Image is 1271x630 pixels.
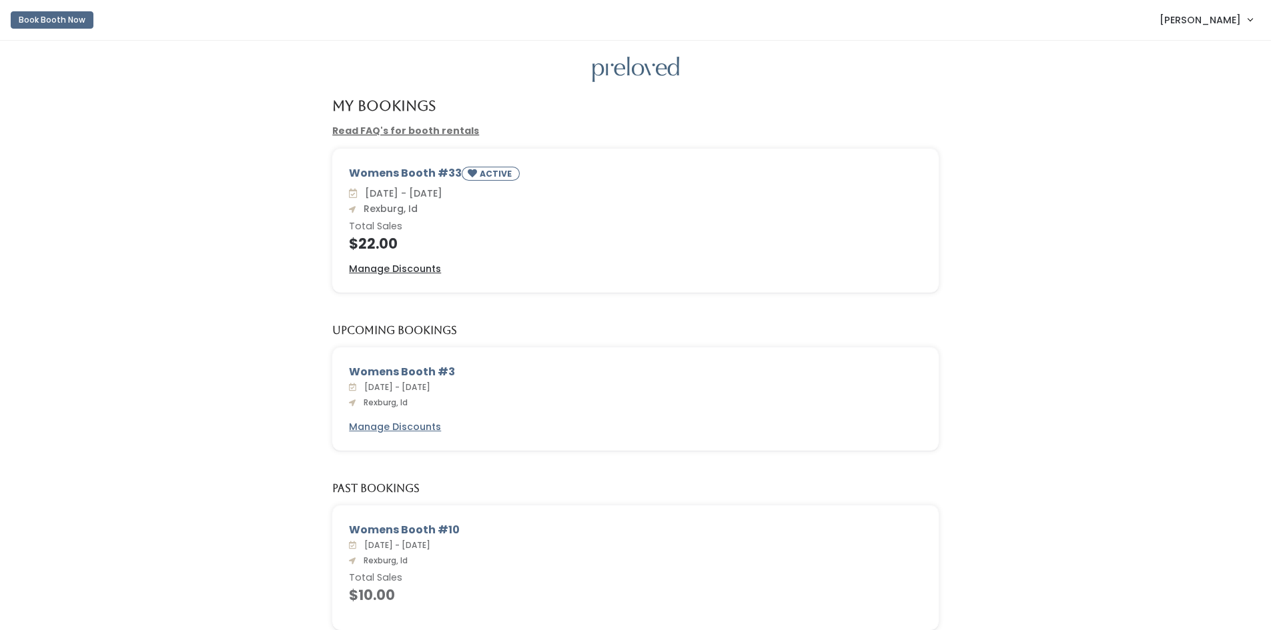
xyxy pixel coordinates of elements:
[360,187,442,200] span: [DATE] - [DATE]
[592,57,679,83] img: preloved logo
[349,262,441,276] a: Manage Discounts
[349,587,922,603] h4: $10.00
[349,420,441,434] a: Manage Discounts
[358,202,418,215] span: Rexburg, Id
[358,397,408,408] span: Rexburg, Id
[11,5,93,35] a: Book Booth Now
[358,555,408,566] span: Rexburg, Id
[1160,13,1241,27] span: [PERSON_NAME]
[332,483,420,495] h5: Past Bookings
[359,539,430,551] span: [DATE] - [DATE]
[349,165,922,186] div: Womens Booth #33
[332,124,479,137] a: Read FAQ's for booth rentals
[332,325,457,337] h5: Upcoming Bookings
[349,221,922,232] h6: Total Sales
[359,381,430,393] span: [DATE] - [DATE]
[349,522,922,538] div: Womens Booth #10
[480,168,514,179] small: ACTIVE
[11,11,93,29] button: Book Booth Now
[349,364,922,380] div: Womens Booth #3
[1146,5,1266,34] a: [PERSON_NAME]
[332,98,436,113] h4: My Bookings
[349,573,922,583] h6: Total Sales
[349,236,922,251] h4: $22.00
